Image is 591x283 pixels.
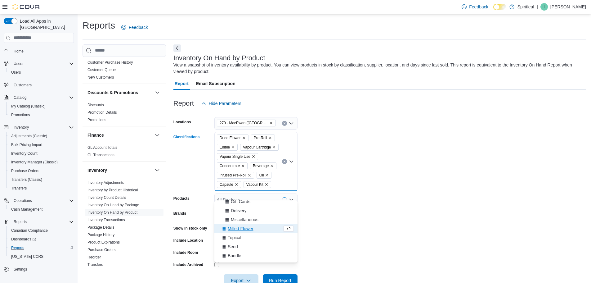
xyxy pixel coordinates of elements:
span: Cash Management [9,206,74,213]
span: Inventory On Hand by Package [87,203,139,208]
h1: Reports [83,19,115,32]
span: Bulk Pricing Import [9,141,74,148]
span: Report [175,77,189,90]
button: Remove Dried Flower from selection in this group [242,136,246,140]
span: 270 - MacEwan (Edmonton) [217,120,276,126]
a: [US_STATE] CCRS [9,253,46,260]
span: GL Transactions [87,153,114,157]
span: Dried Flower [217,135,248,141]
span: Miscellaneous [231,217,258,223]
a: Canadian Compliance [9,227,50,234]
a: Inventory Manager (Classic) [9,158,60,166]
a: Inventory On Hand by Product [87,210,137,215]
span: Beverage [250,162,276,169]
span: Washington CCRS [9,253,74,260]
button: Transfers (Classic) [6,175,76,184]
button: Settings [1,265,76,274]
button: Canadian Compliance [6,226,76,235]
button: Bundle [214,251,298,260]
input: Dark Mode [493,4,506,10]
button: Inventory [11,124,31,131]
a: Settings [11,266,29,273]
button: Remove Vapour Single Use from selection in this group [252,155,255,158]
label: Include Location [173,238,203,243]
button: Suppository [214,260,298,269]
span: Load All Apps in [GEOGRAPHIC_DATA] [17,18,74,30]
button: Inventory [1,123,76,132]
span: Package Details [87,225,114,230]
a: Customer Queue [87,68,116,72]
a: Inventory Count Details [87,195,126,200]
span: Canadian Compliance [9,227,74,234]
span: Pre-Roll [254,135,267,141]
a: Promotion Details [87,110,117,115]
span: Infused Pre-Roll [217,172,254,179]
button: Transfers [6,184,76,193]
span: Edible [217,144,238,151]
a: Customer Loyalty Points [87,53,128,57]
div: Customer [83,44,166,84]
h3: Discounts & Promotions [87,89,138,96]
div: View a snapshot of inventory availability by product. You can view products in stock by classific... [173,62,583,75]
button: Operations [1,196,76,205]
p: [PERSON_NAME] [550,3,586,11]
span: Gift Cards [231,199,250,205]
button: Users [11,60,26,67]
button: Users [1,59,76,68]
span: Purchase Orders [87,247,116,252]
span: New Customers [87,75,114,80]
label: Products [173,196,190,201]
label: Show in stock only [173,226,207,231]
button: Close list of options [289,159,294,164]
button: Clear input [282,121,287,126]
span: Pre-Roll [251,135,275,141]
button: Discounts & Promotions [87,89,152,96]
span: Customer Queue [87,67,116,72]
span: Inventory Count [9,150,74,157]
button: Hide Parameters [199,97,244,110]
span: Beverage [253,163,269,169]
span: Vapour Cartridge [240,144,279,151]
span: Oil [259,172,264,178]
span: Transfers [11,186,27,191]
button: Clear input [282,159,287,164]
a: Transfers (Classic) [9,176,45,183]
button: Remove Oil from selection in this group [265,173,269,177]
span: Vapour Cartridge [243,144,271,150]
img: Cova [12,4,40,10]
label: Brands [173,211,186,216]
span: IL [543,3,546,11]
span: Inventory On Hand by Product [87,210,137,215]
p: Spiritleaf [517,3,534,11]
a: Discounts [87,103,104,107]
button: Topical [214,233,298,242]
span: Catalog [14,95,26,100]
button: Finance [154,131,161,139]
span: Users [11,60,74,67]
button: Open list of options [289,197,294,202]
span: Vapour Kit [244,181,271,188]
span: Feedback [129,24,148,30]
span: Delivery [231,208,247,214]
span: Promotions [87,117,106,122]
button: Reports [1,217,76,226]
a: Dashboards [6,235,76,244]
a: GL Transactions [87,153,114,157]
button: Milled Flower [214,224,298,233]
button: Purchase Orders [6,167,76,175]
span: [US_STATE] CCRS [11,254,43,259]
span: Inventory Manager (Classic) [11,160,58,165]
div: Finance [83,144,166,161]
span: Vapour Single Use [220,153,250,160]
span: Email Subscription [196,77,235,90]
button: Customers [1,80,76,89]
a: Inventory Adjustments [87,180,124,185]
span: Customers [11,81,74,89]
span: Purchase Orders [11,168,39,173]
h3: Inventory [87,167,107,173]
span: Seed [228,244,238,250]
a: Reports [9,244,27,252]
div: Inventory [83,179,166,271]
span: Inventory Manager (Classic) [9,158,74,166]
